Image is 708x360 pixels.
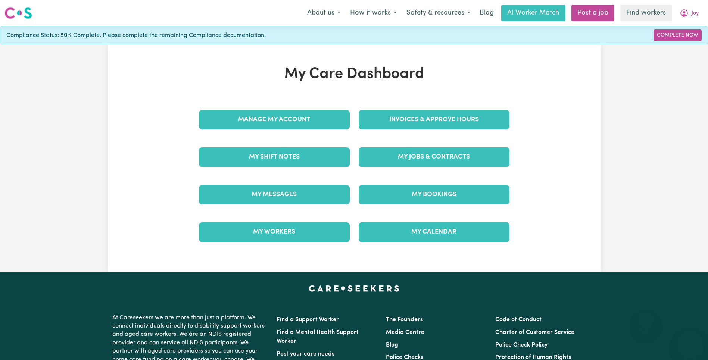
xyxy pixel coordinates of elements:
[359,222,509,242] a: My Calendar
[277,329,359,344] a: Find a Mental Health Support Worker
[638,312,653,327] iframe: Close message
[277,317,339,323] a: Find a Support Worker
[620,5,672,21] a: Find workers
[386,342,398,348] a: Blog
[4,4,32,22] a: Careseekers logo
[675,5,704,21] button: My Account
[199,147,350,167] a: My Shift Notes
[402,5,475,21] button: Safety & resources
[571,5,614,21] a: Post a job
[6,31,266,40] span: Compliance Status: 50% Complete. Please complete the remaining Compliance documentation.
[495,342,548,348] a: Police Check Policy
[194,65,514,83] h1: My Care Dashboard
[359,110,509,129] a: Invoices & Approve Hours
[359,185,509,204] a: My Bookings
[495,317,542,323] a: Code of Conduct
[678,330,702,354] iframe: Button to launch messaging window
[692,9,699,18] span: Joy
[345,5,402,21] button: How it works
[475,5,498,21] a: Blog
[302,5,345,21] button: About us
[654,29,702,41] a: Complete Now
[386,329,424,335] a: Media Centre
[277,351,334,357] a: Post your care needs
[4,6,32,20] img: Careseekers logo
[386,317,423,323] a: The Founders
[199,222,350,242] a: My Workers
[309,285,399,291] a: Careseekers home page
[495,329,574,335] a: Charter of Customer Service
[359,147,509,167] a: My Jobs & Contracts
[199,185,350,204] a: My Messages
[199,110,350,129] a: Manage My Account
[501,5,565,21] a: AI Worker Match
